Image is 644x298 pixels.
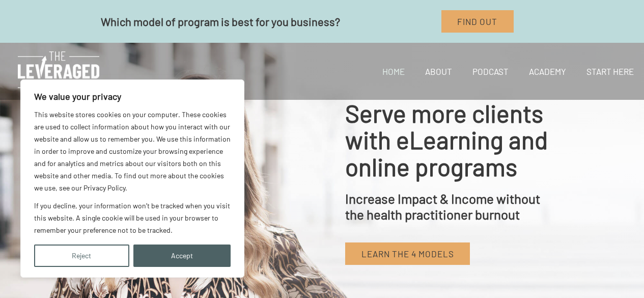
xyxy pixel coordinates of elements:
button: Reject [34,245,129,267]
span: Which model of program is best for you business? [101,15,340,28]
a: Start Here [576,54,644,89]
img: The Leveraged Practice [18,51,99,91]
button: Accept [133,245,231,267]
a: Academy [519,54,576,89]
span: Learn the 4 models [361,249,454,259]
p: This website stores cookies on your computer. These cookies are used to collect information about... [34,109,231,194]
a: Podcast [462,54,519,89]
a: Learn the 4 models [345,242,470,265]
p: If you decline, your information won’t be tracked when you visit this website. A single cookie wi... [34,200,231,236]
a: Find Out [441,10,514,33]
a: Home [372,54,415,89]
span: Increase Impact & Income without the health practitioner burnout [345,191,540,222]
a: About [415,54,462,89]
span: Serve more clients with eLearning and online programs [345,98,548,182]
nav: Site Navigation [365,54,644,89]
span: Find Out [457,16,497,26]
div: We value your privacy [20,79,244,278]
p: We value your privacy [34,90,231,102]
